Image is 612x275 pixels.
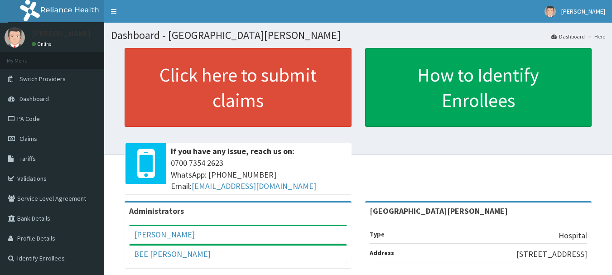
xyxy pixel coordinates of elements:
b: Administrators [129,206,184,216]
b: If you have any issue, reach us on: [171,146,294,156]
a: How to Identify Enrollees [365,48,592,127]
span: Switch Providers [19,75,66,83]
a: Click here to submit claims [125,48,352,127]
span: 0700 7354 2623 WhatsApp: [PHONE_NUMBER] Email: [171,157,347,192]
p: [STREET_ADDRESS] [516,248,587,260]
a: [EMAIL_ADDRESS][DOMAIN_NAME] [192,181,316,191]
b: Type [370,230,385,238]
img: User Image [545,6,556,17]
p: Hospital [559,230,587,241]
li: Here [586,33,605,40]
a: Dashboard [551,33,585,40]
strong: [GEOGRAPHIC_DATA][PERSON_NAME] [370,206,508,216]
span: Tariffs [19,154,36,163]
p: [PERSON_NAME] [32,29,91,38]
a: Online [32,41,53,47]
img: User Image [5,27,25,48]
a: BEE [PERSON_NAME] [134,249,211,259]
a: [PERSON_NAME] [134,229,195,240]
span: [PERSON_NAME] [561,7,605,15]
span: Dashboard [19,95,49,103]
h1: Dashboard - [GEOGRAPHIC_DATA][PERSON_NAME] [111,29,605,41]
b: Address [370,249,394,257]
span: Claims [19,135,37,143]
